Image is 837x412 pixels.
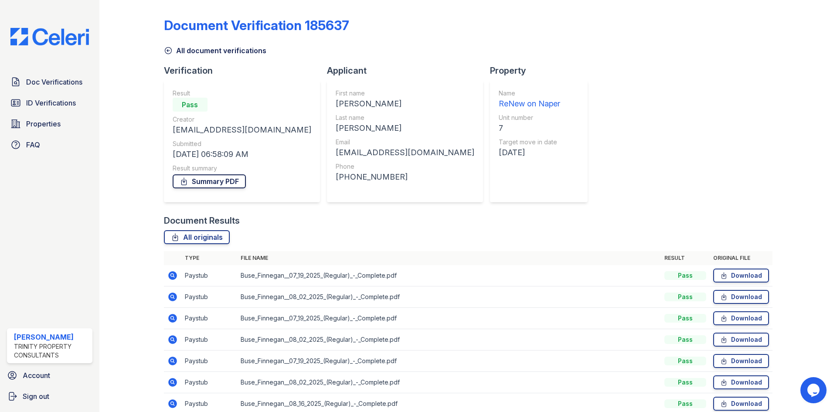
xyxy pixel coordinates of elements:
[237,265,661,286] td: Buse_Finnegan__07_19_2025_(Regular)_-_Complete.pdf
[237,251,661,265] th: File name
[173,174,246,188] a: Summary PDF
[336,138,474,146] div: Email
[499,89,560,110] a: Name ReNew on Naper
[26,119,61,129] span: Properties
[664,271,706,280] div: Pass
[3,367,96,384] a: Account
[7,115,92,133] a: Properties
[164,230,230,244] a: All originals
[713,290,769,304] a: Download
[664,314,706,323] div: Pass
[23,391,49,402] span: Sign out
[164,215,240,227] div: Document Results
[173,89,311,98] div: Result
[327,65,490,77] div: Applicant
[237,372,661,393] td: Buse_Finnegan__08_02_2025_(Regular)_-_Complete.pdf
[713,333,769,347] a: Download
[499,113,560,122] div: Unit number
[173,148,311,160] div: [DATE] 06:58:09 AM
[499,122,560,134] div: 7
[173,98,208,112] div: Pass
[664,335,706,344] div: Pass
[14,332,89,342] div: [PERSON_NAME]
[237,286,661,308] td: Buse_Finnegan__08_02_2025_(Regular)_-_Complete.pdf
[336,171,474,183] div: [PHONE_NUMBER]
[710,251,772,265] th: Original file
[181,251,237,265] th: Type
[173,115,311,124] div: Creator
[164,65,327,77] div: Verification
[7,73,92,91] a: Doc Verifications
[499,98,560,110] div: ReNew on Naper
[237,329,661,351] td: Buse_Finnegan__08_02_2025_(Regular)_-_Complete.pdf
[499,146,560,159] div: [DATE]
[336,98,474,110] div: [PERSON_NAME]
[164,45,266,56] a: All document verifications
[7,94,92,112] a: ID Verifications
[181,308,237,329] td: Paystub
[164,17,349,33] div: Document Verification 185637
[499,138,560,146] div: Target move in date
[664,399,706,408] div: Pass
[664,357,706,365] div: Pass
[713,375,769,389] a: Download
[23,370,50,381] span: Account
[499,89,560,98] div: Name
[26,98,76,108] span: ID Verifications
[7,136,92,153] a: FAQ
[173,124,311,136] div: [EMAIL_ADDRESS][DOMAIN_NAME]
[26,77,82,87] span: Doc Verifications
[181,286,237,308] td: Paystub
[713,354,769,368] a: Download
[237,308,661,329] td: Buse_Finnegan__07_19_2025_(Regular)_-_Complete.pdf
[3,28,96,45] img: CE_Logo_Blue-a8612792a0a2168367f1c8372b55b34899dd931a85d93a1a3d3e32e68fde9ad4.png
[664,293,706,301] div: Pass
[490,65,595,77] div: Property
[713,311,769,325] a: Download
[237,351,661,372] td: Buse_Finnegan__07_19_2025_(Regular)_-_Complete.pdf
[336,89,474,98] div: First name
[181,265,237,286] td: Paystub
[800,377,828,403] iframe: chat widget
[336,162,474,171] div: Phone
[713,269,769,283] a: Download
[336,113,474,122] div: Last name
[14,342,89,360] div: Trinity Property Consultants
[181,372,237,393] td: Paystub
[173,164,311,173] div: Result summary
[181,351,237,372] td: Paystub
[26,140,40,150] span: FAQ
[713,397,769,411] a: Download
[3,388,96,405] a: Sign out
[181,329,237,351] td: Paystub
[336,146,474,159] div: [EMAIL_ADDRESS][DOMAIN_NAME]
[664,378,706,387] div: Pass
[336,122,474,134] div: [PERSON_NAME]
[173,140,311,148] div: Submitted
[661,251,710,265] th: Result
